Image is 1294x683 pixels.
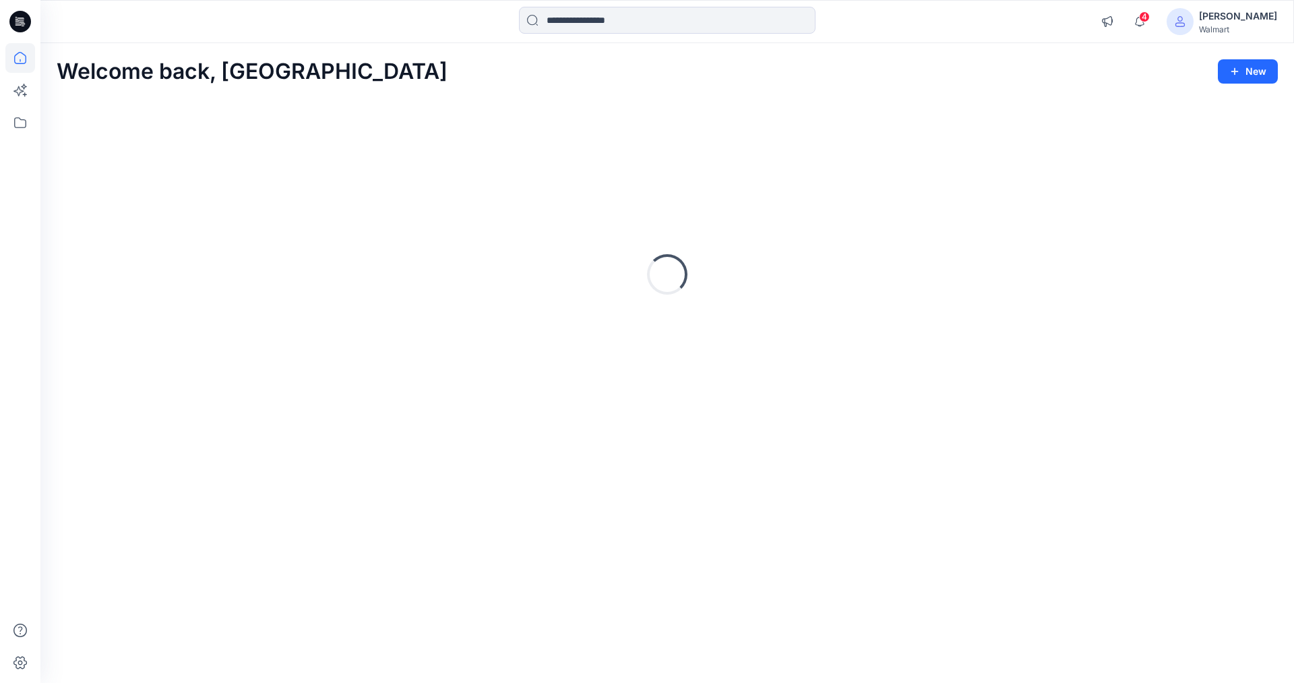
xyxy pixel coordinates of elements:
[1218,59,1278,84] button: New
[57,59,448,84] h2: Welcome back, [GEOGRAPHIC_DATA]
[1199,8,1277,24] div: [PERSON_NAME]
[1175,16,1185,27] svg: avatar
[1199,24,1277,34] div: Walmart
[1139,11,1150,22] span: 4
